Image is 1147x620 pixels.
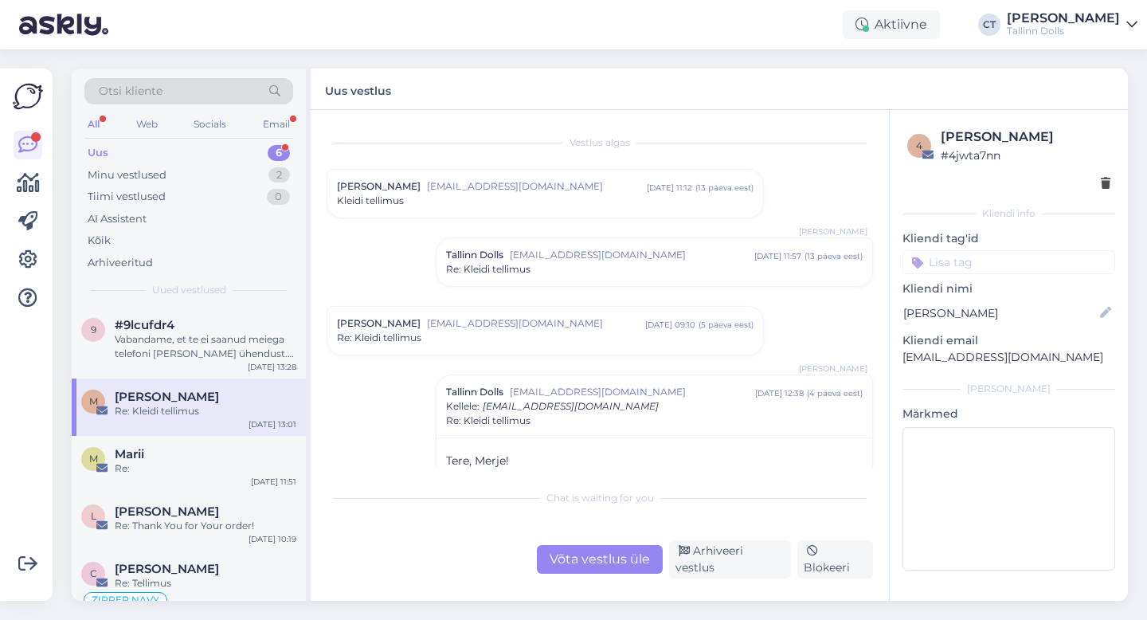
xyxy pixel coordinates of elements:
[115,562,219,576] span: Cerlin Pesti
[427,316,645,331] span: [EMAIL_ADDRESS][DOMAIN_NAME]
[427,179,647,194] span: [EMAIL_ADDRESS][DOMAIN_NAME]
[807,387,863,399] div: ( 4 päeva eest )
[446,453,509,468] span: Tere, Merje!
[510,385,755,399] span: [EMAIL_ADDRESS][DOMAIN_NAME]
[446,400,480,412] span: Kellele :
[251,476,296,488] div: [DATE] 11:51
[115,318,174,332] span: #9lcufdr4
[446,262,530,277] span: Re: Kleidi tellimus
[941,128,1110,147] div: [PERSON_NAME]
[510,248,754,262] span: [EMAIL_ADDRESS][DOMAIN_NAME]
[902,281,1115,297] p: Kliendi nimi
[902,250,1115,274] input: Lisa tag
[115,404,296,418] div: Re: Kleidi tellimus
[115,332,296,361] div: Vabandame, et te ei saanud meiega telefoni [PERSON_NAME] ühendust. Ma edastan teie päringu tellim...
[88,211,147,227] div: AI Assistent
[483,400,659,412] span: [EMAIL_ADDRESS][DOMAIN_NAME]
[337,331,421,345] span: Re: Kleidi tellimus
[267,189,290,205] div: 0
[645,319,695,331] div: [DATE] 09:10
[133,114,161,135] div: Web
[797,540,873,579] div: Blokeeri
[88,145,108,161] div: Uus
[115,447,144,461] span: Marii
[115,390,219,404] span: Merje Aavik
[446,414,530,428] span: Re: Kleidi tellimus
[647,182,692,194] div: [DATE] 11:12
[902,332,1115,349] p: Kliendi email
[325,78,391,100] label: Uus vestlus
[115,504,219,519] span: Lizett Rebane
[754,250,801,262] div: [DATE] 11:57
[843,10,940,39] div: Aktiivne
[268,145,290,161] div: 6
[337,194,404,208] span: Kleidi tellimus
[916,139,922,151] span: 4
[190,114,229,135] div: Socials
[88,233,111,249] div: Kõik
[337,316,421,331] span: [PERSON_NAME]
[115,461,296,476] div: Re:
[88,189,166,205] div: Tiimi vestlused
[699,319,754,331] div: ( 5 päeva eest )
[755,387,804,399] div: [DATE] 12:38
[446,385,503,399] span: Tallinn Dolls
[89,395,98,407] span: M
[115,576,296,591] div: Re: Tellimus
[669,540,791,579] div: Arhiveeri vestlus
[1007,12,1120,25] div: [PERSON_NAME]
[902,382,1115,396] div: [PERSON_NAME]
[804,250,863,262] div: ( 13 päeva eest )
[91,510,96,522] span: L
[99,83,162,100] span: Otsi kliente
[249,418,296,430] div: [DATE] 13:01
[91,324,96,336] span: 9
[327,135,873,150] div: Vestlus algas
[902,230,1115,247] p: Kliendi tag'id
[1007,12,1137,37] a: [PERSON_NAME]Tallinn Dolls
[978,14,1000,36] div: CT
[268,167,290,183] div: 2
[90,567,97,579] span: C
[327,491,873,505] div: Chat is waiting for you
[799,363,867,375] span: [PERSON_NAME]
[537,545,663,574] div: Võta vestlus üle
[695,182,754,194] div: ( 13 päeva eest )
[89,453,98,465] span: M
[92,595,159,605] span: ZIPPER NAVY
[88,167,166,183] div: Minu vestlused
[115,519,296,533] div: Re: Thank You for Your order!
[152,283,226,297] span: Uued vestlused
[902,349,1115,366] p: [EMAIL_ADDRESS][DOMAIN_NAME]
[337,179,421,194] span: [PERSON_NAME]
[799,226,867,237] span: [PERSON_NAME]
[902,206,1115,221] div: Kliendi info
[903,304,1097,322] input: Lisa nimi
[249,533,296,545] div: [DATE] 10:19
[902,406,1115,422] p: Märkmed
[88,255,153,271] div: Arhiveeritud
[13,81,43,112] img: Askly Logo
[446,248,503,262] span: Tallinn Dolls
[248,361,296,373] div: [DATE] 13:28
[941,147,1110,164] div: # 4jwta7nn
[260,114,293,135] div: Email
[84,114,103,135] div: All
[1007,25,1120,37] div: Tallinn Dolls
